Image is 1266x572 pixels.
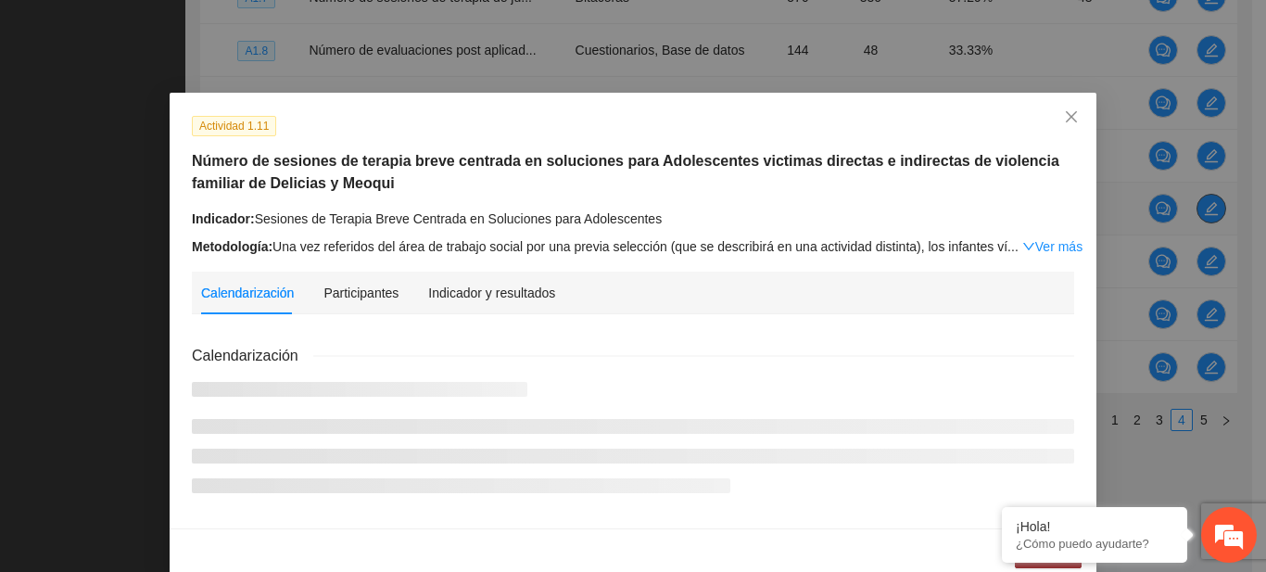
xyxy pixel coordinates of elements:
div: Participantes [323,283,399,303]
span: Estamos en línea. [108,183,256,370]
div: Indicador y resultados [428,283,555,303]
h5: Número de sesiones de terapia breve centrada en soluciones para Adolescentes victimas directas e ... [192,150,1074,195]
p: ¿Cómo puedo ayudarte? [1016,537,1173,551]
strong: Metodología: [192,239,272,254]
div: Sesiones de Terapia Breve Centrada en Soluciones para Adolescentes [192,209,1074,229]
div: ¡Hola! [1016,519,1173,534]
div: Calendarización [201,283,294,303]
span: close [1064,109,1079,124]
span: Actividad 1.11 [192,116,276,136]
div: Chatee con nosotros ahora [96,95,311,119]
div: Minimizar ventana de chat en vivo [304,9,348,54]
div: Una vez referidos del área de trabajo social por una previa selección (que se describirá en una a... [192,236,1074,257]
span: ... [1007,239,1019,254]
a: Expand [1022,239,1082,254]
button: Close [1046,93,1096,143]
strong: Indicador: [192,211,255,226]
span: down [1022,240,1035,253]
textarea: Escriba su mensaje y pulse “Intro” [9,377,353,442]
span: Calendarización [192,344,313,367]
